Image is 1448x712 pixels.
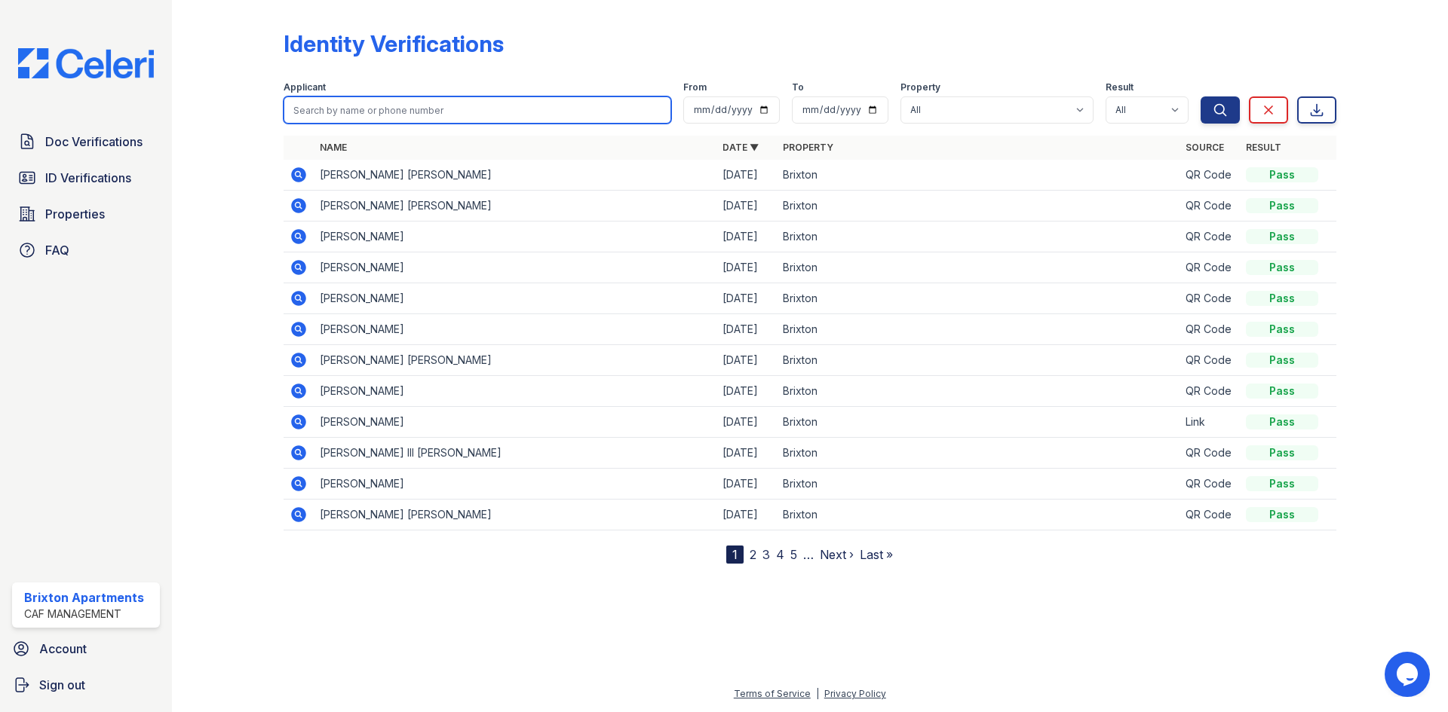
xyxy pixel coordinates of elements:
div: 1 [726,545,744,564]
td: [PERSON_NAME] [PERSON_NAME] [314,160,716,191]
div: Identity Verifications [284,30,504,57]
a: ID Verifications [12,163,160,193]
a: Doc Verifications [12,127,160,157]
td: Brixton [777,222,1180,252]
div: Pass [1246,353,1318,368]
td: Brixton [777,345,1180,376]
td: [PERSON_NAME] [314,407,716,438]
td: [DATE] [716,438,777,469]
td: QR Code [1180,160,1240,191]
td: QR Code [1180,252,1240,283]
div: Pass [1246,291,1318,306]
td: QR Code [1180,345,1240,376]
td: [DATE] [716,345,777,376]
a: Property [783,142,833,153]
span: Account [39,640,87,658]
td: Brixton [777,283,1180,314]
a: Account [6,634,166,664]
a: 2 [750,547,756,562]
label: From [683,81,707,93]
a: Date ▼ [722,142,759,153]
td: [PERSON_NAME] [314,314,716,345]
td: [DATE] [716,314,777,345]
td: [PERSON_NAME] [314,469,716,500]
td: QR Code [1180,314,1240,345]
a: Sign out [6,670,166,700]
label: Property [900,81,940,93]
td: QR Code [1180,438,1240,469]
div: Pass [1246,384,1318,399]
td: Brixton [777,500,1180,530]
td: Brixton [777,438,1180,469]
td: [PERSON_NAME] [314,222,716,252]
a: Result [1246,142,1281,153]
td: [PERSON_NAME] [PERSON_NAME] [314,191,716,222]
td: QR Code [1180,283,1240,314]
td: Brixton [777,160,1180,191]
span: … [803,545,814,564]
img: CE_Logo_Blue-a8612792a0a2168367f1c8372b55b34899dd931a85d93a1a3d3e32e68fde9ad4.png [6,48,166,78]
label: To [792,81,804,93]
td: Brixton [777,252,1180,283]
td: [PERSON_NAME] [314,376,716,407]
span: Sign out [39,676,85,694]
span: Properties [45,205,105,223]
td: Brixton [777,376,1180,407]
a: FAQ [12,235,160,265]
a: 4 [776,547,784,562]
td: QR Code [1180,376,1240,407]
td: QR Code [1180,222,1240,252]
label: Applicant [284,81,326,93]
a: 5 [790,547,797,562]
a: Source [1186,142,1224,153]
td: [DATE] [716,222,777,252]
div: Pass [1246,476,1318,491]
span: FAQ [45,241,69,259]
div: Pass [1246,198,1318,213]
div: Pass [1246,167,1318,182]
td: [PERSON_NAME] [PERSON_NAME] [314,345,716,376]
a: Next › [820,547,854,562]
div: Pass [1246,507,1318,522]
label: Result [1106,81,1134,93]
span: ID Verifications [45,169,131,187]
div: | [816,688,819,699]
td: Brixton [777,407,1180,438]
td: [DATE] [716,160,777,191]
td: Brixton [777,469,1180,500]
td: [PERSON_NAME] [PERSON_NAME] [314,500,716,530]
td: [DATE] [716,407,777,438]
td: [DATE] [716,191,777,222]
td: [DATE] [716,252,777,283]
div: CAF Management [24,607,144,622]
td: [PERSON_NAME] [314,252,716,283]
td: Brixton [777,314,1180,345]
td: QR Code [1180,469,1240,500]
td: Link [1180,407,1240,438]
a: Privacy Policy [824,688,886,699]
div: Pass [1246,445,1318,460]
a: Last » [860,547,893,562]
td: [PERSON_NAME] III [PERSON_NAME] [314,438,716,469]
span: Doc Verifications [45,133,143,151]
input: Search by name or phone number [284,96,671,124]
td: [DATE] [716,376,777,407]
td: [DATE] [716,283,777,314]
td: QR Code [1180,500,1240,530]
td: [DATE] [716,469,777,500]
td: [DATE] [716,500,777,530]
div: Pass [1246,414,1318,429]
div: Pass [1246,260,1318,275]
td: [PERSON_NAME] [314,283,716,314]
a: Terms of Service [734,688,811,699]
div: Pass [1246,229,1318,244]
div: Brixton Apartments [24,588,144,607]
td: QR Code [1180,191,1240,222]
a: Properties [12,199,160,229]
a: Name [320,142,347,153]
a: 3 [762,547,770,562]
div: Pass [1246,322,1318,337]
iframe: chat widget [1385,652,1433,697]
td: Brixton [777,191,1180,222]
